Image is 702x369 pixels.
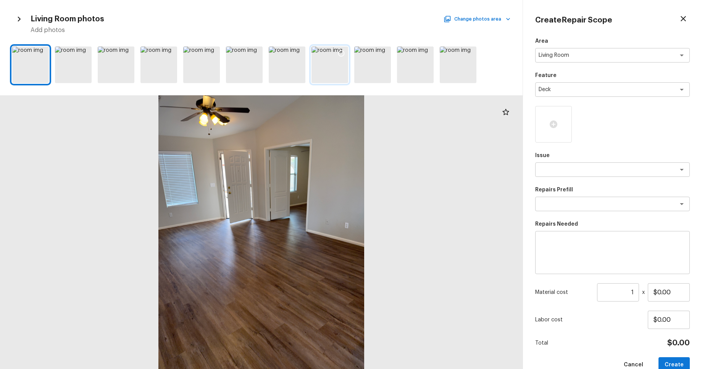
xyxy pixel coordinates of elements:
button: Open [676,50,687,61]
p: Total [535,339,548,347]
p: Issue [535,152,690,159]
p: Repairs Needed [535,220,690,228]
h5: Add photos [31,26,510,34]
button: Open [676,164,687,175]
h4: Living Room photos [31,14,104,24]
button: Change photos area [445,14,510,24]
div: x [535,283,690,302]
p: Area [535,37,690,45]
p: Material cost [535,289,594,296]
p: Repairs Prefill [535,186,690,194]
textarea: Deck [539,86,665,93]
button: Open [676,199,687,209]
button: Open [676,84,687,95]
textarea: Living Room [539,51,665,59]
p: Labor cost [535,316,648,324]
h4: $0.00 [667,338,690,348]
h4: Create Repair Scope [535,15,612,25]
p: Feature [535,72,690,79]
